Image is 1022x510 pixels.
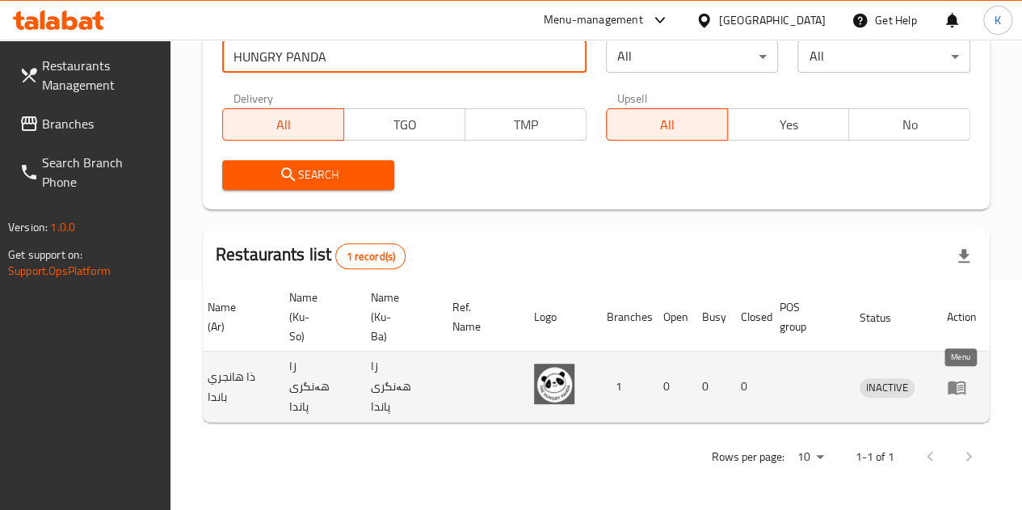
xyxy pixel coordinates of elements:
td: ذا هانجري باندا [195,352,276,423]
button: TGO [343,108,465,141]
span: 1.0.0 [50,217,75,238]
span: All [229,113,338,137]
span: All [613,113,721,137]
th: Open [650,283,689,352]
span: Yes [734,113,843,137]
span: POS group [780,297,827,336]
td: زا هەنگری پاندا [276,352,358,423]
a: Branches [6,104,170,143]
button: No [848,108,970,141]
span: No [856,113,964,137]
span: Name (Ar) [208,297,257,336]
span: Search Branch Phone [42,153,158,192]
a: Support.OpsPlatform [8,260,111,281]
td: 0 [728,352,767,423]
span: Version: [8,217,48,238]
span: Name (Ku-So) [289,288,339,346]
button: TMP [465,108,587,141]
td: 0 [689,352,728,423]
div: Total records count [335,243,406,269]
p: 1-1 of 1 [856,447,894,467]
a: Search Branch Phone [6,143,170,201]
label: Delivery [233,92,274,103]
h2: Restaurants list [216,242,406,269]
div: [GEOGRAPHIC_DATA] [719,11,826,29]
th: Closed [728,283,767,352]
button: All [606,108,728,141]
a: Restaurants Management [6,46,170,104]
p: Rows per page: [712,447,784,467]
td: 1 [594,352,650,423]
input: Search for restaurant name or ID.. [222,40,587,73]
div: All [606,40,779,73]
span: K [995,11,1001,29]
span: Status [860,308,912,327]
table: enhanced table [42,283,990,423]
button: Yes [727,108,849,141]
span: Ref. Name [452,297,502,336]
span: Restaurants Management [42,56,158,95]
span: INACTIVE [860,378,915,397]
div: Menu-management [544,11,643,30]
span: TGO [351,113,459,137]
img: The Hungry Panda [534,364,574,404]
span: Branches [42,114,158,133]
div: Rows per page: [791,445,830,470]
th: Logo [521,283,594,352]
td: 0 [650,352,689,423]
span: Search [235,165,382,185]
button: Search [222,160,395,190]
span: 1 record(s) [336,249,405,264]
th: Branches [594,283,650,352]
td: زا هەنگری پاندا [358,352,440,423]
button: All [222,108,344,141]
span: Name (Ku-Ba) [371,288,420,346]
th: Busy [689,283,728,352]
span: TMP [472,113,580,137]
div: All [797,40,970,73]
label: Upsell [617,92,647,103]
th: Action [934,283,990,352]
div: Export file [944,237,983,276]
span: Get support on: [8,244,82,265]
